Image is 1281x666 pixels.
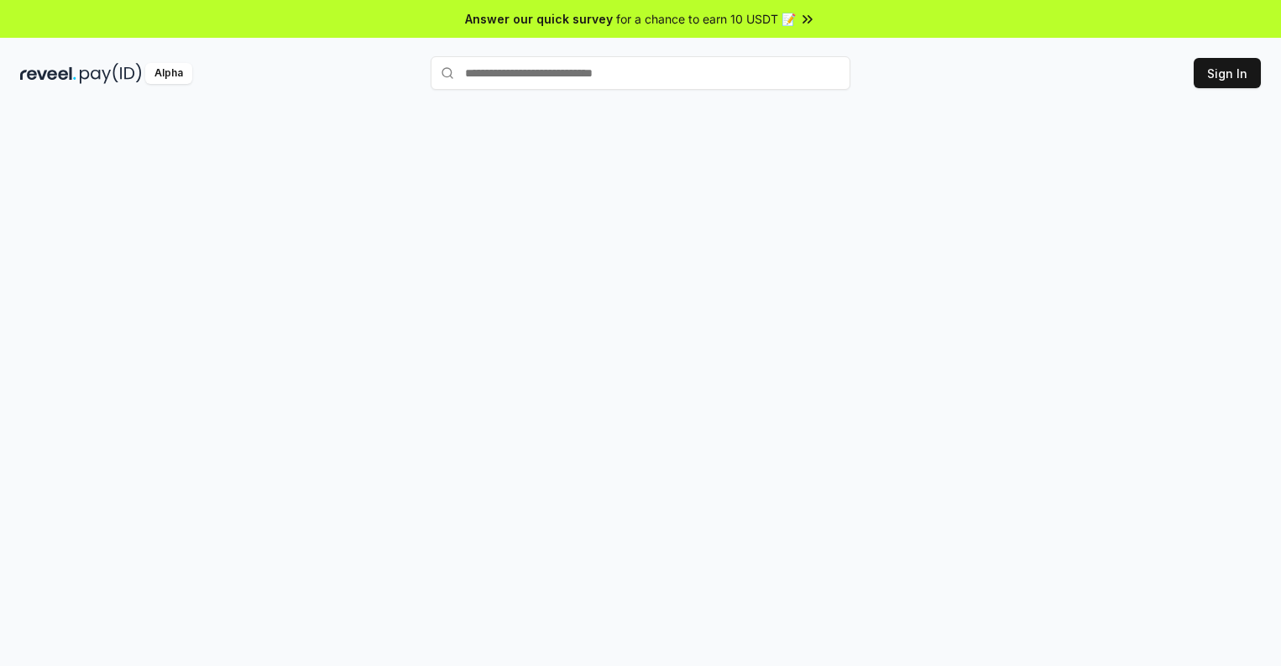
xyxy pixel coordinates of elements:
[80,63,142,84] img: pay_id
[465,10,613,28] span: Answer our quick survey
[20,63,76,84] img: reveel_dark
[616,10,796,28] span: for a chance to earn 10 USDT 📝
[1194,58,1261,88] button: Sign In
[145,63,192,84] div: Alpha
